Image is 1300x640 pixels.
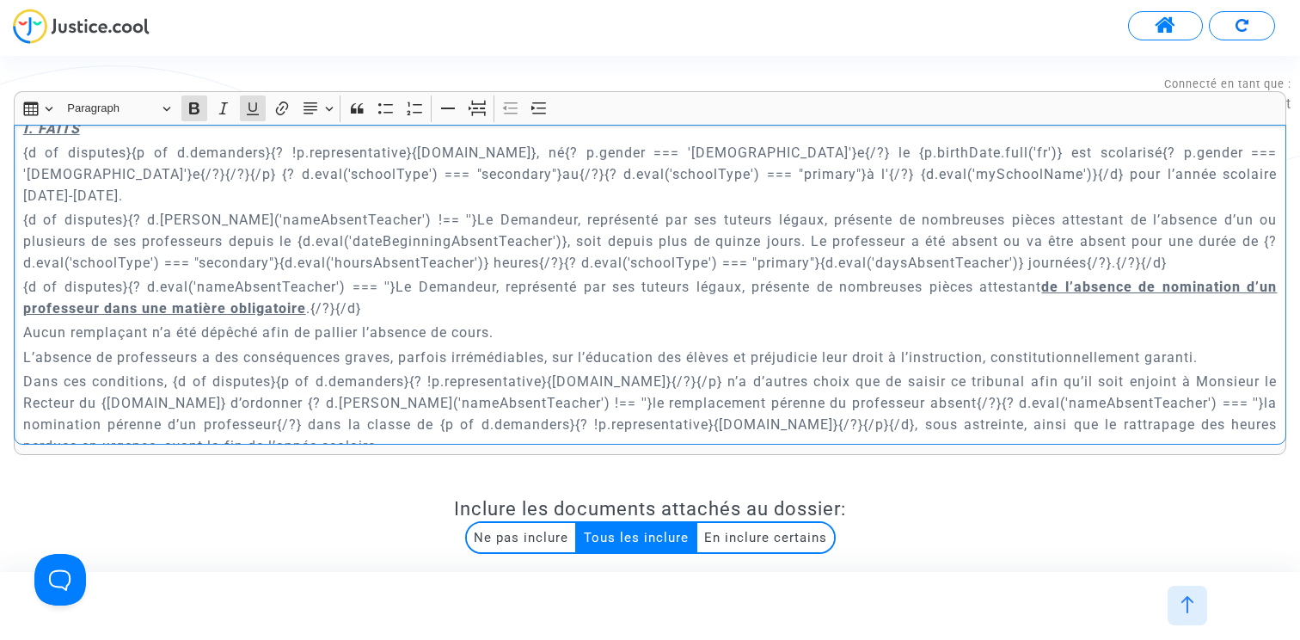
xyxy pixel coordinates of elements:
[23,120,80,137] u: I. FAITS
[13,9,150,44] img: jc-logo.svg
[34,554,86,606] iframe: Help Scout Beacon - Open
[14,91,1286,125] div: Editor toolbar
[67,98,156,119] span: Paragraph
[59,95,178,122] button: Paragraph
[14,125,1286,445] div: Rich Text Editor, main
[1236,19,1248,32] img: Recommencer le formulaire
[1128,11,1203,40] button: Accéder à mon espace utilisateur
